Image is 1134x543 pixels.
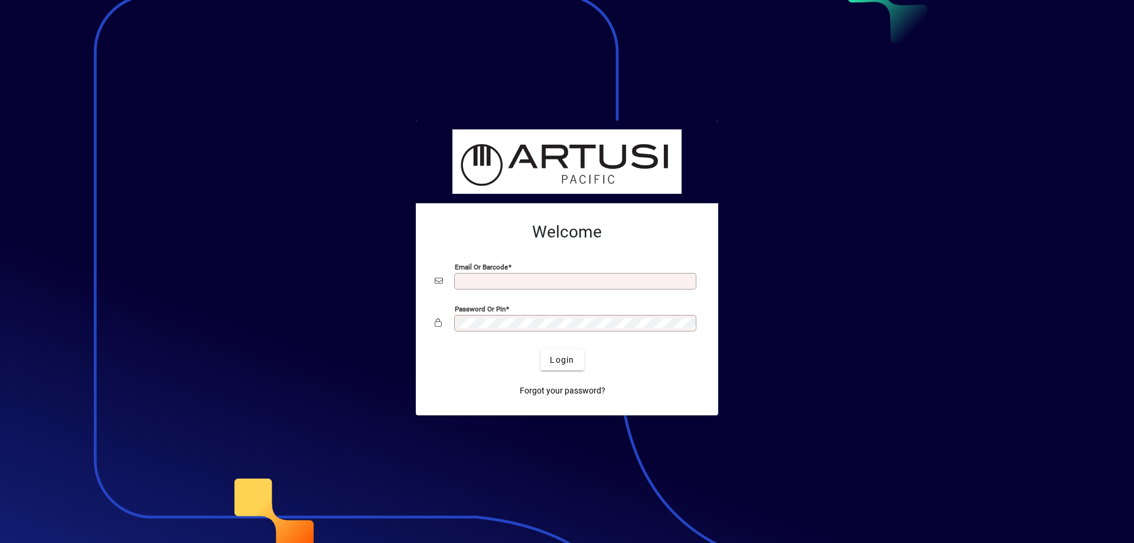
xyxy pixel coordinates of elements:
h2: Welcome [435,222,699,242]
mat-label: Password or Pin [455,305,506,313]
mat-label: Email or Barcode [455,263,508,271]
button: Login [540,349,584,370]
span: Login [550,354,574,366]
a: Forgot your password? [515,380,610,401]
span: Forgot your password? [520,385,605,397]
